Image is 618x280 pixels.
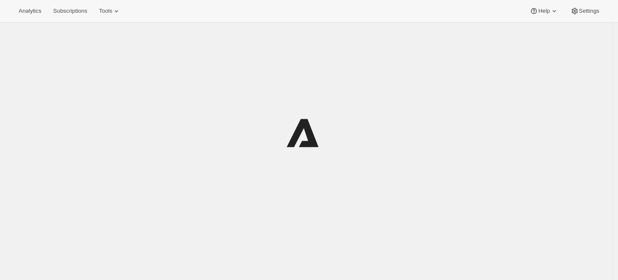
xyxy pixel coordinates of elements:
[94,5,126,17] button: Tools
[99,8,112,14] span: Tools
[19,8,41,14] span: Analytics
[565,5,604,17] button: Settings
[48,5,92,17] button: Subscriptions
[538,8,550,14] span: Help
[53,8,87,14] span: Subscriptions
[14,5,46,17] button: Analytics
[579,8,599,14] span: Settings
[525,5,563,17] button: Help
